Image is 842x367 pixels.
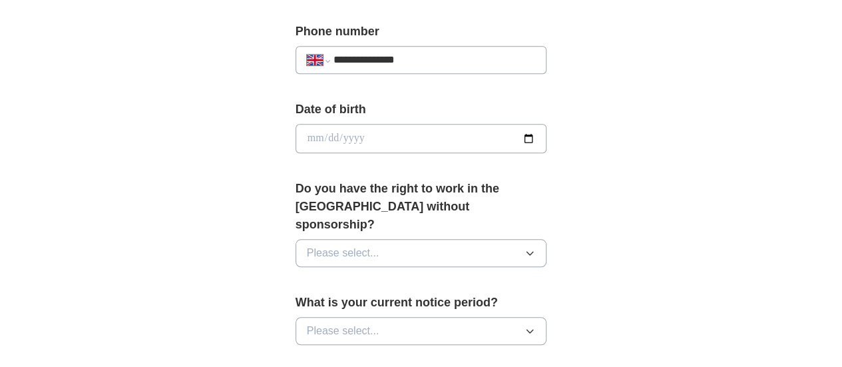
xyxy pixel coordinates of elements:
[296,239,547,267] button: Please select...
[296,101,547,119] label: Date of birth
[296,180,547,234] label: Do you have the right to work in the [GEOGRAPHIC_DATA] without sponsorship?
[296,317,547,345] button: Please select...
[296,23,547,41] label: Phone number
[296,294,547,312] label: What is your current notice period?
[307,245,379,261] span: Please select...
[307,323,379,339] span: Please select...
